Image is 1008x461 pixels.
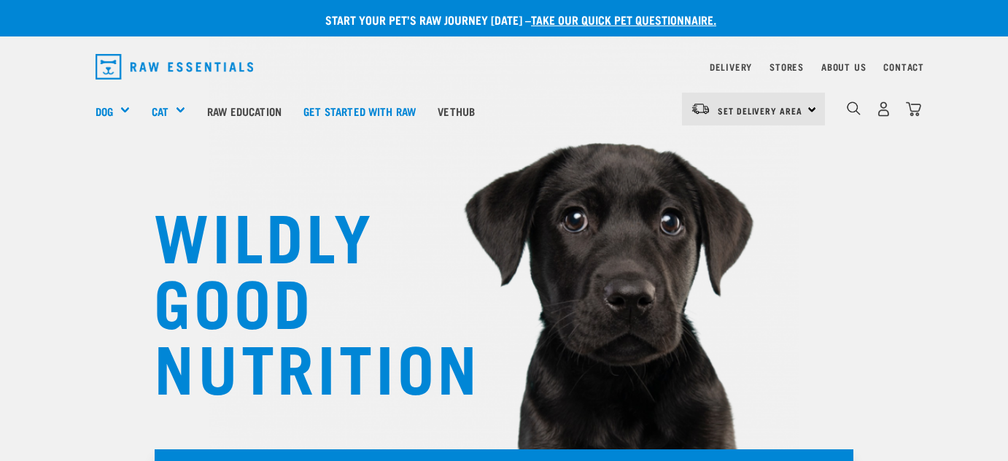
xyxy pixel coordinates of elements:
[84,48,924,85] nav: dropdown navigation
[292,82,427,140] a: Get started with Raw
[152,103,168,120] a: Cat
[821,64,866,69] a: About Us
[691,102,710,115] img: van-moving.png
[154,201,446,398] h1: WILDLY GOOD NUTRITION
[876,101,891,117] img: user.png
[196,82,292,140] a: Raw Education
[906,101,921,117] img: home-icon@2x.png
[718,108,802,113] span: Set Delivery Area
[710,64,752,69] a: Delivery
[847,101,861,115] img: home-icon-1@2x.png
[427,82,486,140] a: Vethub
[769,64,804,69] a: Stores
[96,54,253,80] img: Raw Essentials Logo
[531,16,716,23] a: take our quick pet questionnaire.
[883,64,924,69] a: Contact
[96,103,113,120] a: Dog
